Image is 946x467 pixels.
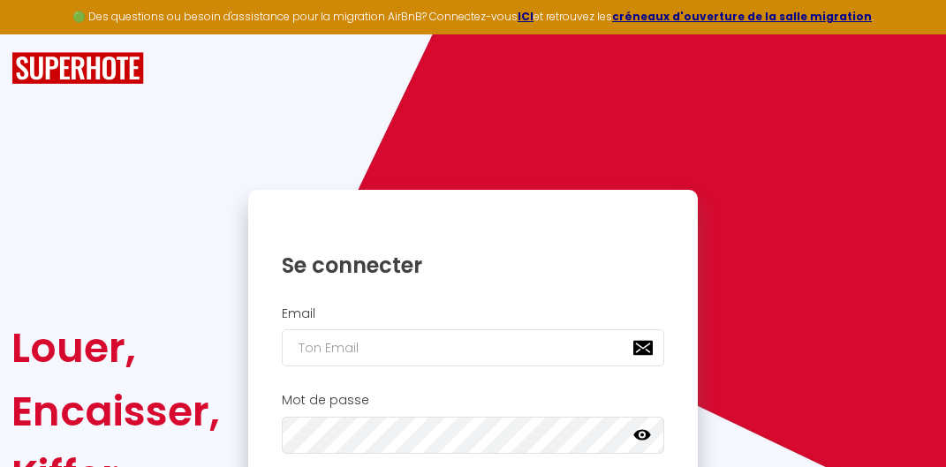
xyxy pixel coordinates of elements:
div: Encaisser, [11,380,220,443]
input: Ton Email [282,329,664,366]
h2: Mot de passe [282,393,664,408]
img: SuperHote logo [11,52,144,85]
a: ICI [518,9,534,24]
h1: Se connecter [282,252,664,279]
div: Louer, [11,316,220,380]
h2: Email [282,306,664,321]
a: créneaux d'ouverture de la salle migration [612,9,872,24]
